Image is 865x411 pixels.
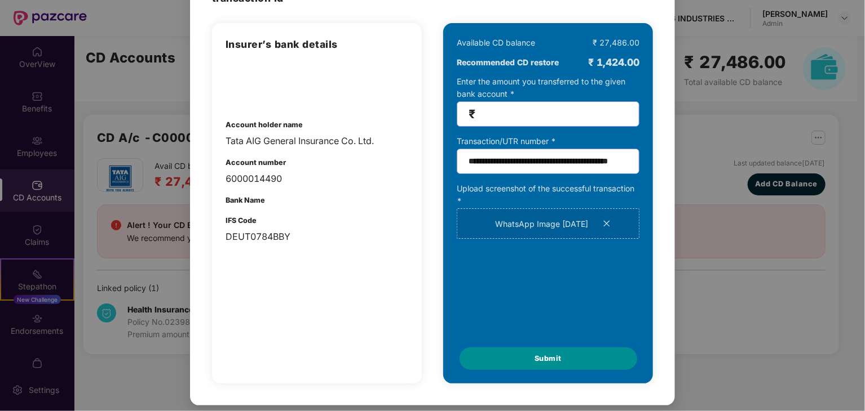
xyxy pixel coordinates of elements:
div: DEUT0784BBY [226,230,408,244]
b: Account number [226,158,286,167]
div: Upload screenshot of the successful transaction * [457,182,639,239]
h3: Insurer’s bank details [226,37,408,52]
span: WhatsApp Image [DATE] 10.24.12_de2b42c6.jpgclose [457,209,639,238]
b: IFS Code [226,216,257,225]
b: Recommended CD restore [457,56,559,69]
b: Account holder name [226,120,303,129]
div: WhatsApp Image [DATE] 10.24.12_de2b42c6.jpg [486,218,598,229]
div: Tata AIG General Insurance Co. Ltd. [226,134,408,148]
div: 6000014490 [226,172,408,186]
span: Submit [535,353,562,364]
div: ₹ 27,486.00 [593,37,639,49]
div: ₹ 1,424.00 [588,55,639,70]
div: Transaction/UTR number * [457,135,639,148]
button: Submit [460,347,637,370]
div: Available CD balance [457,37,535,49]
div: Enter the amount you transferred to the given bank account * [457,75,639,127]
span: ₹ [469,108,475,120]
img: admin-overview [226,63,284,102]
span: close [603,220,611,227]
b: Bank Name [226,196,265,204]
